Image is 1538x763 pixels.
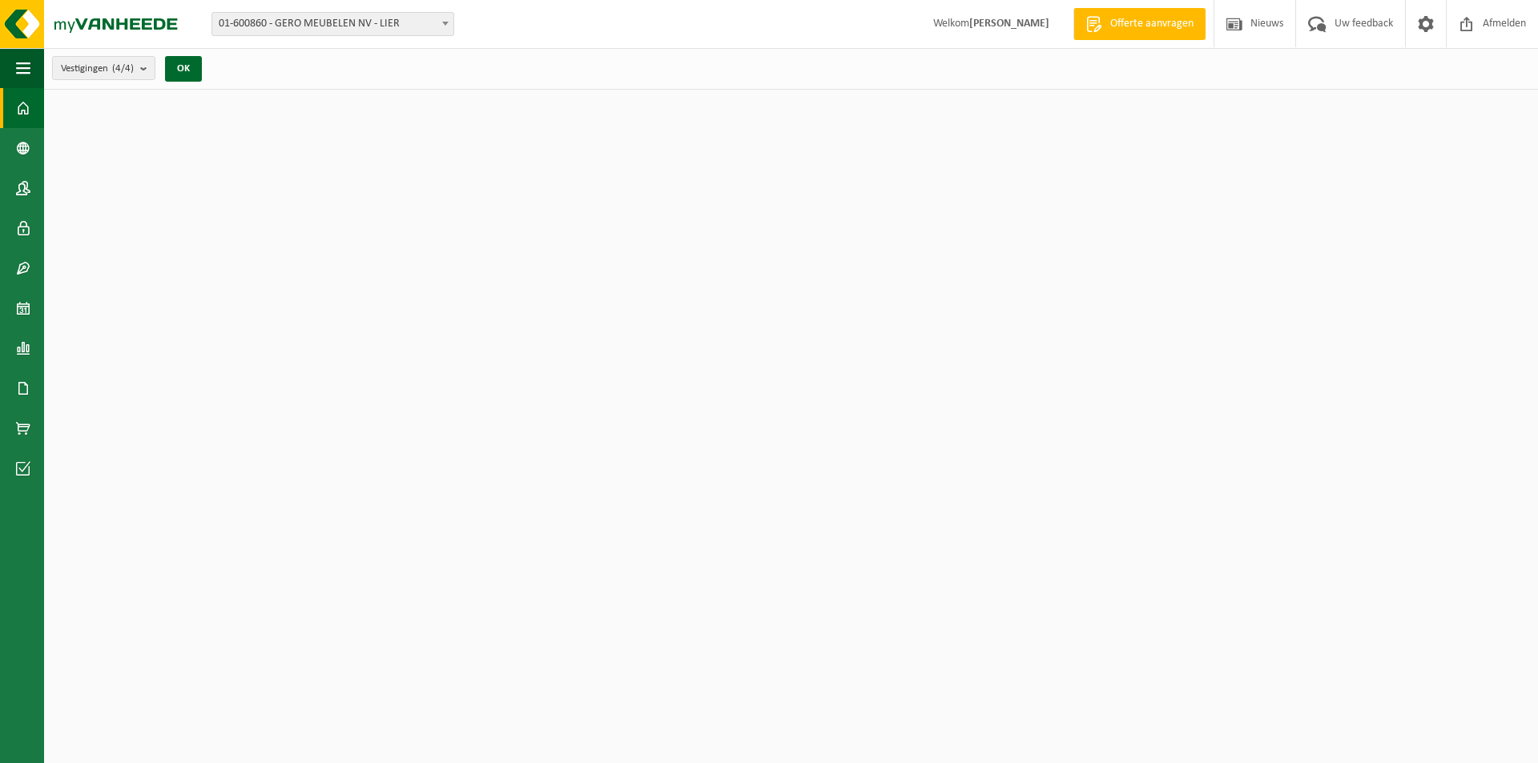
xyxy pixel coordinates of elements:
span: 01-600860 - GERO MEUBELEN NV - LIER [211,12,454,36]
button: OK [165,56,202,82]
strong: [PERSON_NAME] [969,18,1049,30]
button: Vestigingen(4/4) [52,56,155,80]
span: Vestigingen [61,57,134,81]
a: Offerte aanvragen [1073,8,1206,40]
count: (4/4) [112,63,134,74]
span: 01-600860 - GERO MEUBELEN NV - LIER [212,13,453,35]
span: Offerte aanvragen [1106,16,1198,32]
